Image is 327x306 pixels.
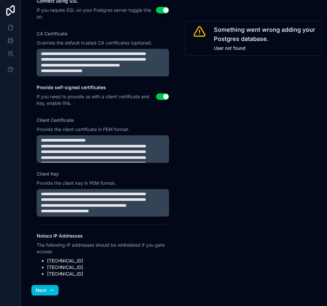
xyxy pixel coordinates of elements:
[47,271,169,277] li: [TECHNICAL_ID]
[37,84,156,91] label: Provide self-signed certificates
[36,287,46,293] span: Next
[37,117,74,124] label: Client Certificate
[37,93,156,106] div: If you need to provide us with a client certificate and key, enable this.
[37,30,67,37] label: CA Certificate
[214,45,318,51] span: User not found
[37,180,169,186] p: Provide the client key in PEM format.
[37,126,169,133] p: Provide the client certificate in PEM format.
[37,233,169,239] label: Noloco IP Addresses
[37,171,59,177] label: Client Key
[31,285,59,296] button: Next
[37,7,156,20] div: If you require SSL on your Postgres server toggle this on.
[47,258,169,264] li: [TECHNICAL_ID]
[214,25,318,44] span: Something went wrong adding your Postgres database.
[37,242,169,255] div: The following IP addresses should be whitelisted if you gate access:
[37,40,169,46] p: Override the default trusted CA certificates (optional).
[47,264,169,271] li: [TECHNICAL_ID]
